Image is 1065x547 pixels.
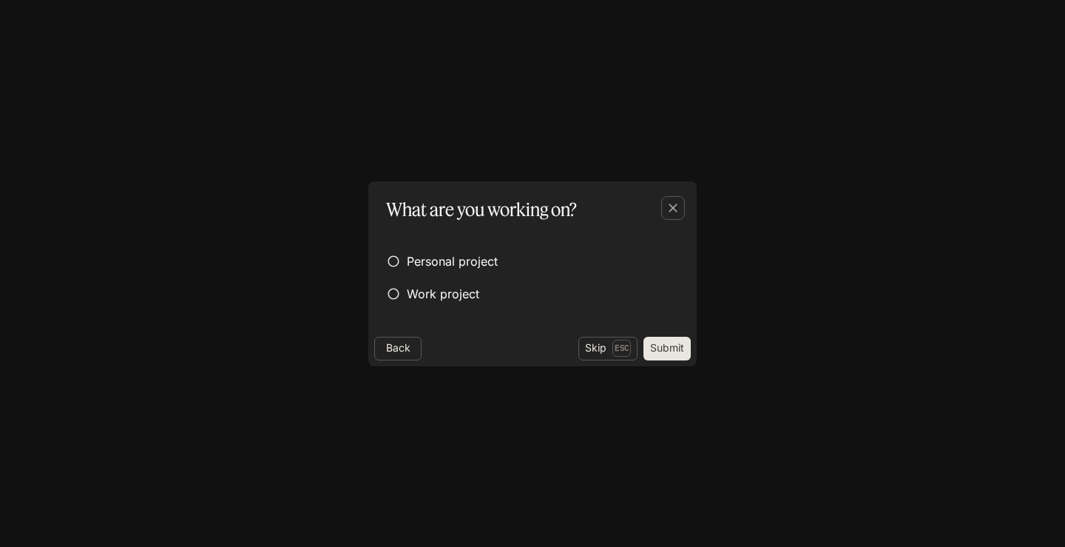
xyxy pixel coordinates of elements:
[643,337,691,360] button: Submit
[386,196,577,223] p: What are you working on?
[578,337,638,360] button: SkipEsc
[612,340,631,356] p: Esc
[374,337,422,360] button: Back
[407,252,498,270] span: Personal project
[407,285,479,303] span: Work project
